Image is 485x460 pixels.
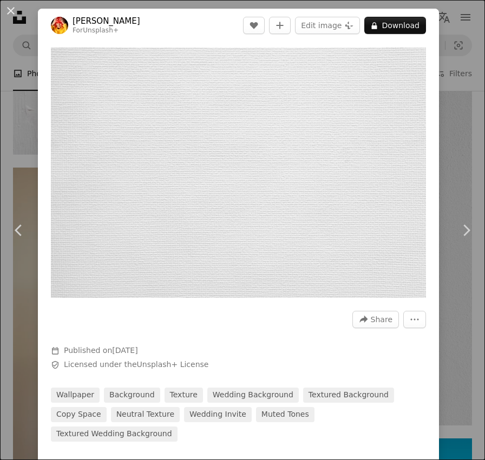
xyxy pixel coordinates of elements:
[165,388,203,403] a: texture
[51,426,178,442] a: textured wedding background
[83,26,119,34] a: Unsplash+
[51,407,107,422] a: copy space
[111,407,180,422] a: neutral texture
[51,388,100,403] a: wallpaper
[51,17,68,34] img: Go to Margaret Jaszowska's profile
[303,388,394,403] a: textured background
[364,17,426,34] button: Download
[295,17,360,34] button: Edit image
[207,388,299,403] a: wedding background
[269,17,291,34] button: Add to Collection
[64,346,138,355] span: Published on
[112,346,137,355] time: November 28, 2023 at 12:29:49 PM GMT+1
[137,360,209,369] a: Unsplash+ License
[352,311,399,328] button: Share this image
[256,407,314,422] a: muted tones
[447,178,485,282] a: Next
[73,16,140,26] a: [PERSON_NAME]
[104,388,160,403] a: background
[51,48,426,298] img: a close up of a white paper textured background
[64,359,208,370] span: Licensed under the
[243,17,265,34] button: Like
[371,311,392,328] span: Share
[403,311,426,328] button: More Actions
[51,48,426,298] button: Zoom in on this image
[73,26,140,35] div: For
[184,407,252,422] a: wedding invite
